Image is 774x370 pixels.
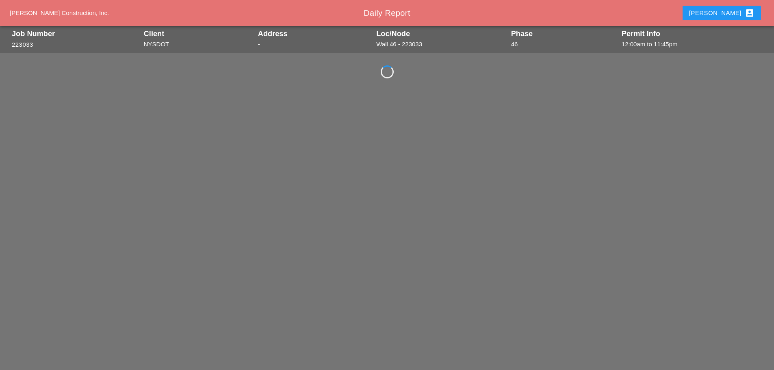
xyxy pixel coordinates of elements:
[376,30,507,38] div: Loc/Node
[511,30,618,38] div: Phase
[258,30,372,38] div: Address
[745,8,754,18] i: account_box
[144,40,254,49] div: NYSDOT
[511,40,618,49] div: 46
[622,40,762,49] div: 12:00am to 11:45pm
[144,30,254,38] div: Client
[258,40,372,49] div: -
[364,9,410,17] span: Daily Report
[12,30,140,38] div: Job Number
[683,6,761,20] button: [PERSON_NAME]
[10,9,109,16] a: [PERSON_NAME] Construction, Inc.
[376,40,507,49] div: Wall 46 - 223033
[12,40,33,50] button: 223033
[689,8,754,18] div: [PERSON_NAME]
[622,30,762,38] div: Permit Info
